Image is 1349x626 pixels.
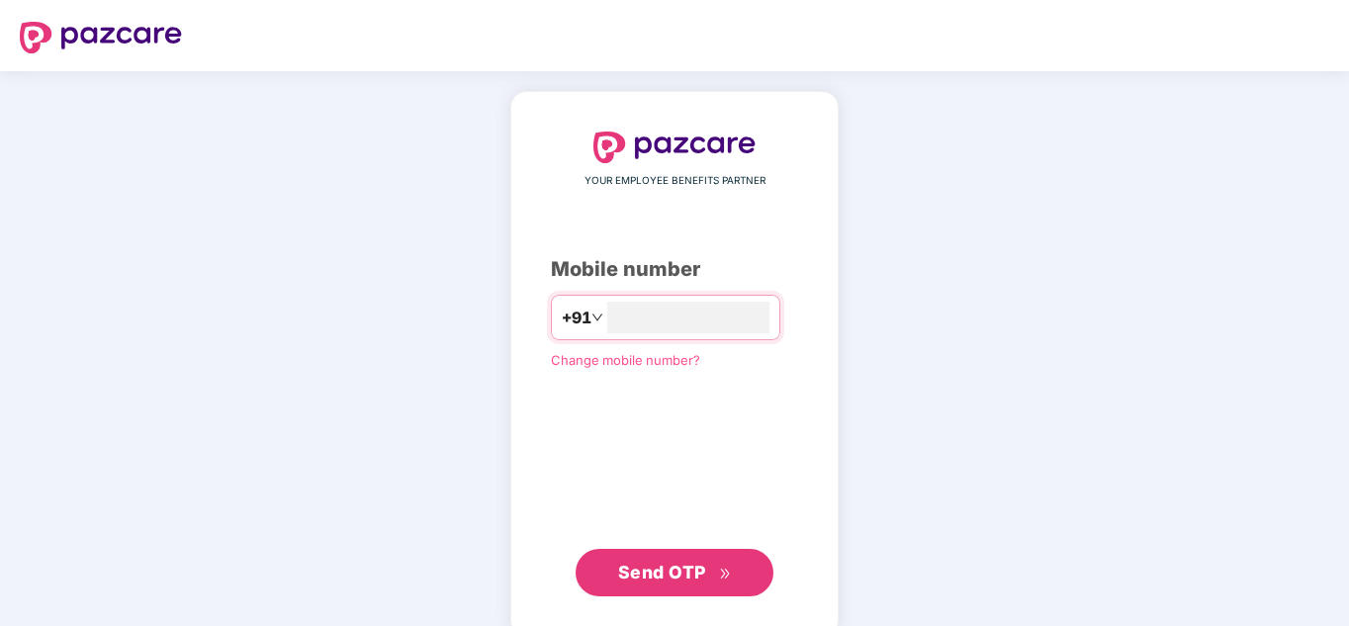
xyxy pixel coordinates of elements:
div: Mobile number [551,254,798,285]
span: double-right [719,568,732,581]
a: Change mobile number? [551,352,700,368]
span: YOUR EMPLOYEE BENEFITS PARTNER [585,173,765,189]
img: logo [593,132,756,163]
button: Send OTPdouble-right [576,549,773,596]
span: +91 [562,306,591,330]
img: logo [20,22,182,53]
span: Send OTP [618,562,706,582]
span: down [591,312,603,323]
